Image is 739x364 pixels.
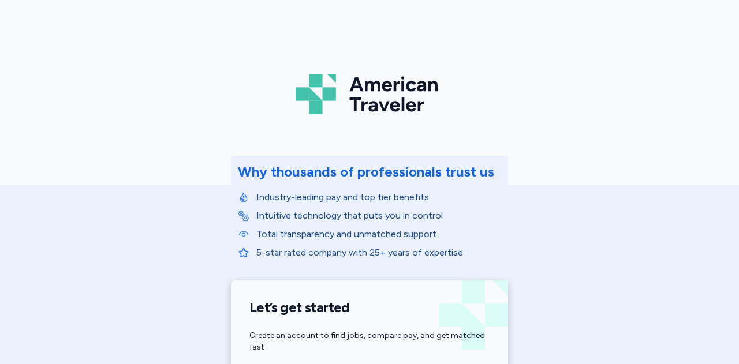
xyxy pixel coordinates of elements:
[256,246,501,260] p: 5-star rated company with 25+ years of expertise
[256,227,501,241] p: Total transparency and unmatched support
[238,163,494,181] div: Why thousands of professionals trust us
[256,209,501,223] p: Intuitive technology that puts you in control
[296,69,443,119] img: Logo
[256,190,501,204] p: Industry-leading pay and top tier benefits
[249,299,490,316] h1: Let’s get started
[249,330,490,353] div: Create an account to find jobs, compare pay, and get matched fast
